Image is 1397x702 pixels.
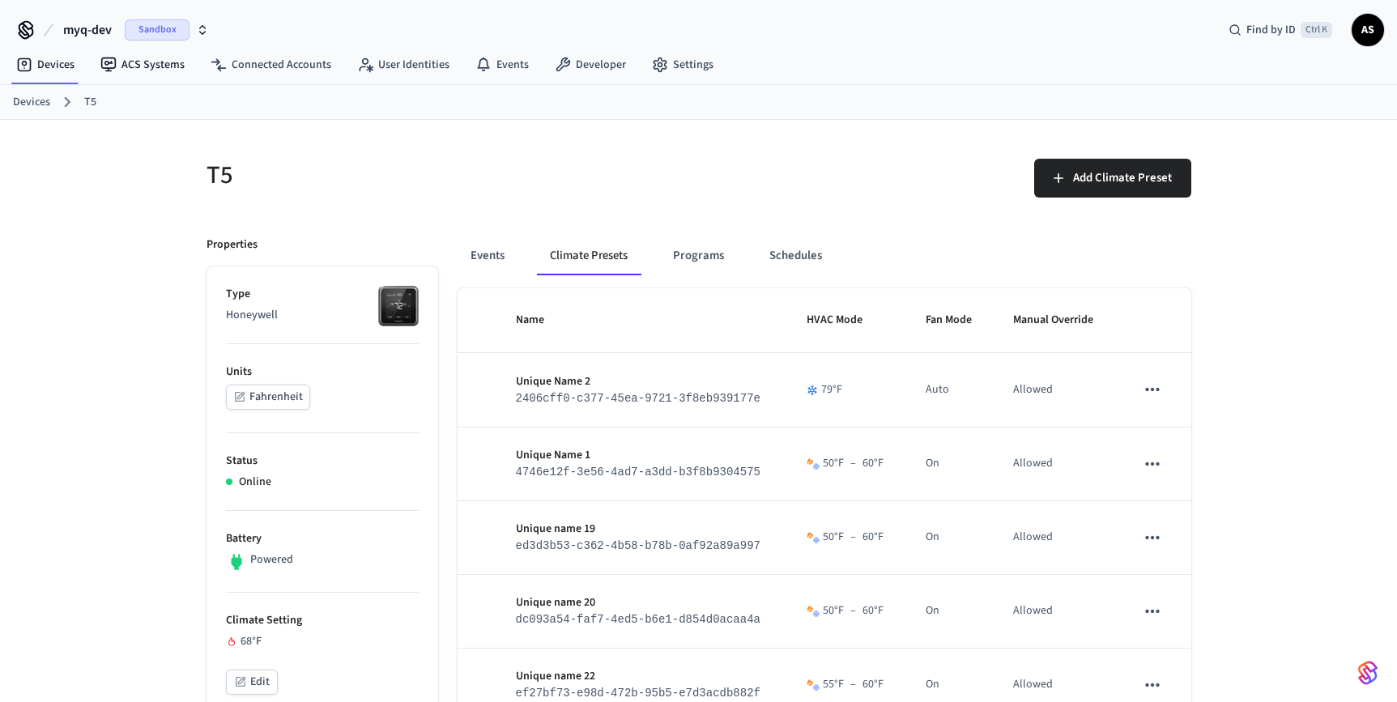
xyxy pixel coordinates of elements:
[226,633,419,650] div: 68 °F
[516,521,769,538] p: Unique name 19
[906,353,994,427] td: Auto
[994,428,1116,501] td: Allowed
[807,605,820,618] img: Heat Cool
[906,501,994,575] td: On
[994,353,1116,427] td: Allowed
[850,602,856,619] span: –
[994,288,1116,353] th: Manual Override
[516,613,760,626] code: dc093a54-faf7-4ed5-b6e1-d854d0acaa4a
[207,236,258,253] p: Properties
[87,50,198,79] a: ACS Systems
[516,373,769,390] p: Unique Name 2
[226,385,310,410] button: Fahrenheit
[906,575,994,649] td: On
[250,551,293,568] p: Powered
[823,676,884,693] div: 55 °F 60 °F
[807,679,820,691] img: Heat Cool
[226,670,278,695] button: Edit
[516,594,769,611] p: Unique name 20
[84,94,96,111] a: T5
[850,676,856,693] span: –
[378,286,419,326] img: honeywell_t5t6
[516,392,760,405] code: 2406cff0-c377-45ea-9721-3f8eb939177e
[207,159,689,192] h5: T5
[496,288,788,353] th: Name
[63,20,112,40] span: myq-dev
[1301,22,1332,38] span: Ctrl K
[850,455,856,472] span: –
[850,529,856,546] span: –
[994,501,1116,575] td: Allowed
[807,531,820,544] img: Heat Cool
[226,286,419,303] p: Type
[1358,660,1378,686] img: SeamLogoGradient.69752ec5.svg
[1073,168,1172,189] span: Add Climate Preset
[823,529,884,546] div: 50 °F 60 °F
[516,687,760,700] code: ef27bf73-e98d-472b-95b5-e7d3acdb882f
[807,381,887,398] div: 79 °F
[994,575,1116,649] td: Allowed
[125,19,190,40] span: Sandbox
[198,50,344,79] a: Connected Accounts
[516,668,769,685] p: Unique name 22
[787,288,906,353] th: HVAC Mode
[462,50,542,79] a: Events
[1034,159,1191,198] button: Add Climate Preset
[226,612,419,629] p: Climate Setting
[660,236,737,275] button: Programs
[1352,14,1384,46] button: AS
[516,447,769,464] p: Unique Name 1
[1216,15,1345,45] div: Find by IDCtrl K
[639,50,726,79] a: Settings
[516,539,760,552] code: ed3d3b53-c362-4b58-b78b-0af92a89a997
[226,364,419,381] p: Units
[537,236,641,275] button: Climate Presets
[542,50,639,79] a: Developer
[516,466,760,479] code: 4746e12f-3e56-4ad7-a3dd-b3f8b9304575
[458,236,517,275] button: Events
[906,288,994,353] th: Fan Mode
[823,455,884,472] div: 50 °F 60 °F
[1246,22,1296,38] span: Find by ID
[906,428,994,501] td: On
[823,602,884,619] div: 50 °F 60 °F
[13,94,50,111] a: Devices
[807,457,820,470] img: Heat Cool
[239,474,271,491] p: Online
[226,530,419,547] p: Battery
[756,236,835,275] button: Schedules
[226,453,419,470] p: Status
[226,307,419,324] p: Honeywell
[1353,15,1382,45] span: AS
[344,50,462,79] a: User Identities
[3,50,87,79] a: Devices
